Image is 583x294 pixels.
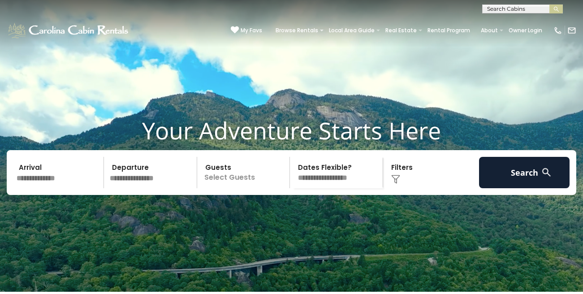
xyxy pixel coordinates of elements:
[231,26,262,35] a: My Favs
[241,26,262,35] span: My Favs
[381,24,421,37] a: Real Estate
[7,117,576,144] h1: Your Adventure Starts Here
[423,24,475,37] a: Rental Program
[200,157,290,188] p: Select Guests
[504,24,547,37] a: Owner Login
[541,167,552,178] img: search-regular-white.png
[324,24,379,37] a: Local Area Guide
[476,24,502,37] a: About
[271,24,323,37] a: Browse Rentals
[567,26,576,35] img: mail-regular-white.png
[553,26,562,35] img: phone-regular-white.png
[391,175,400,184] img: filter--v1.png
[479,157,570,188] button: Search
[7,22,131,39] img: White-1-1-2.png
